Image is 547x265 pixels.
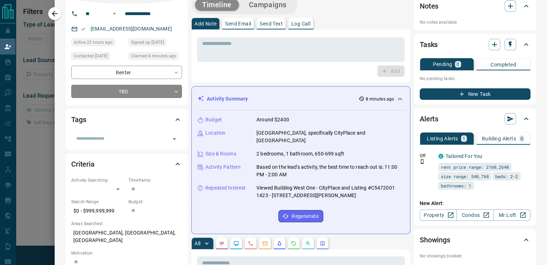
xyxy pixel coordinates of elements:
[256,116,289,124] p: Around $2400
[433,62,452,67] p: Pending
[456,209,493,221] a: Condos
[71,158,95,170] h2: Criteria
[71,85,182,98] div: TBD
[71,38,125,48] div: Sun Aug 17 2025
[71,227,182,246] p: [GEOGRAPHIC_DATA], [GEOGRAPHIC_DATA], [GEOGRAPHIC_DATA]
[71,155,182,173] div: Criteria
[305,241,311,246] svg: Opportunities
[260,21,283,26] p: Send Text
[291,241,297,246] svg: Requests
[420,110,530,127] div: Alerts
[71,177,125,183] p: Actively Searching:
[128,199,182,205] p: Budget:
[420,200,530,207] p: New Alert:
[441,182,471,189] span: bathrooms: 1
[520,136,523,141] p: 0
[71,66,182,79] div: Renter
[438,154,443,159] div: condos.ca
[493,209,530,221] a: Mr.Loft
[131,39,164,46] span: Signed up [DATE]
[71,52,125,62] div: Mon Jan 17 2022
[74,39,113,46] span: Active 22 hours ago
[420,39,438,50] h2: Tasks
[420,159,425,164] svg: Push Notification Only
[366,96,394,102] p: 8 minutes ago
[420,36,530,53] div: Tasks
[420,113,438,125] h2: Alerts
[128,38,182,48] div: Sun Mar 28 2021
[256,150,344,158] p: 2 bedrooms, 1 bathroom, 650-699 sqft
[278,210,323,222] button: Regenerate
[420,19,530,25] p: No notes available
[207,95,248,103] p: Activity Summary
[256,129,404,144] p: [GEOGRAPHIC_DATA], specifically CityPlace and [GEOGRAPHIC_DATA]
[456,62,459,67] p: 0
[128,177,182,183] p: Timeframe:
[420,0,438,12] h2: Notes
[441,163,509,171] span: rent price range: 2160,2640
[420,253,530,259] p: No showings booked
[205,163,241,171] p: Activity Pattern
[256,184,404,199] p: Viewed Building West One - CityPlace and Listing #C5472001 1423 - [STREET_ADDRESS][PERSON_NAME]
[462,136,465,141] p: 1
[128,52,182,62] div: Mon Aug 18 2025
[420,231,530,248] div: Showings
[219,241,225,246] svg: Notes
[71,199,125,205] p: Search Range:
[169,134,179,144] button: Open
[495,173,518,180] span: beds: 2-2
[482,136,516,141] p: Building Alerts
[420,234,450,246] h2: Showings
[320,241,325,246] svg: Agent Actions
[491,62,516,67] p: Completed
[420,153,434,159] p: Off
[195,21,216,26] p: Add Note
[205,184,246,192] p: Repeated Interest
[131,52,176,60] span: Claimed 8 minutes ago
[205,150,236,158] p: Size & Rooms
[71,205,125,217] p: $0 - $999,999,999
[81,27,86,32] svg: Email Verified
[205,129,225,137] p: Location
[71,111,182,128] div: Tags
[277,241,282,246] svg: Listing Alerts
[420,88,530,100] button: New Task
[110,9,119,18] button: Open
[420,73,530,84] p: No pending tasks
[71,114,86,125] h2: Tags
[205,116,222,124] p: Budget
[248,241,254,246] svg: Calls
[256,163,404,178] p: Based on the lead's activity, the best time to reach out is: 11:00 PM - 2:00 AM
[291,21,310,26] p: Log Call
[427,136,458,141] p: Listing Alerts
[74,52,108,60] span: Contacted [DATE]
[71,220,182,227] p: Areas Searched:
[71,250,182,256] p: Motivation:
[441,173,489,180] span: size range: 540,768
[420,209,457,221] a: Property
[262,241,268,246] svg: Emails
[233,241,239,246] svg: Lead Browsing Activity
[197,92,404,106] div: Activity Summary8 minutes ago
[446,153,482,159] a: Tailored For You
[195,241,200,246] p: All
[225,21,251,26] p: Send Email
[91,26,172,32] a: [EMAIL_ADDRESS][DOMAIN_NAME]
